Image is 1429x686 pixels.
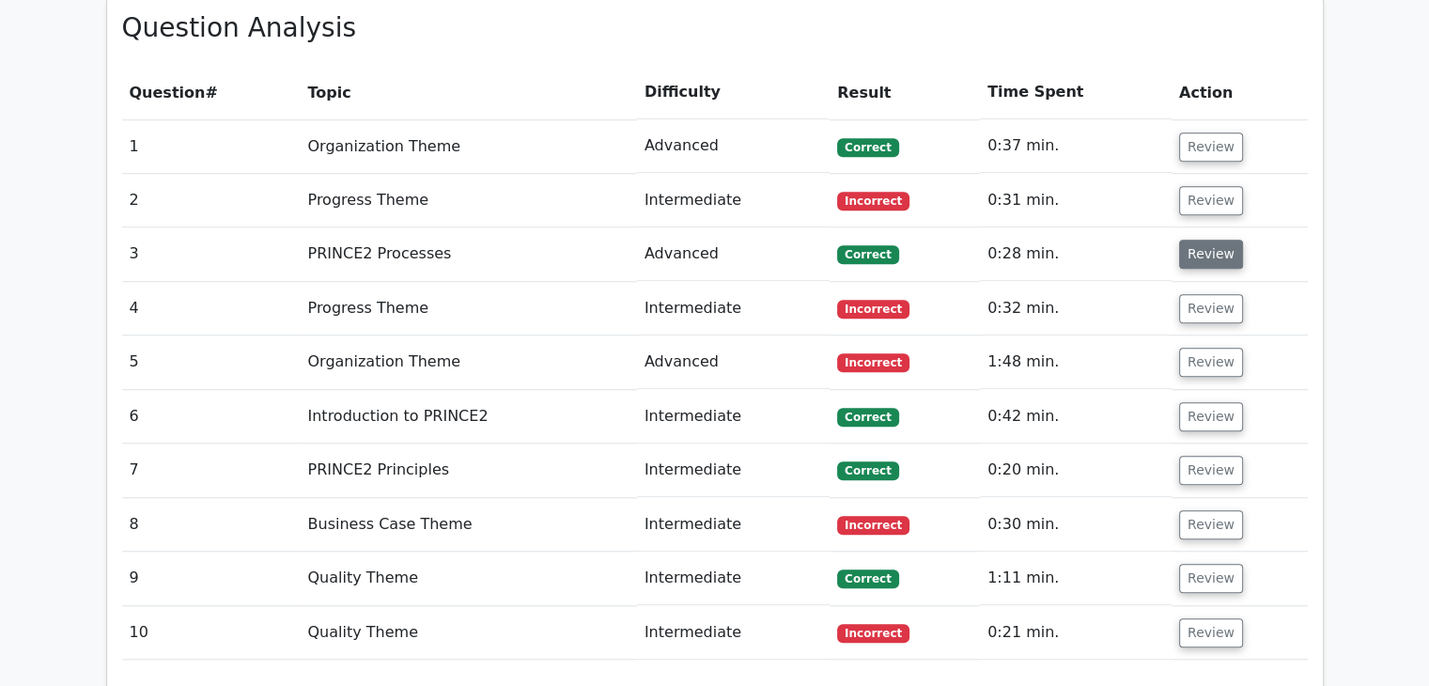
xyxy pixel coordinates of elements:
td: Intermediate [637,174,830,227]
button: Review [1179,618,1243,647]
button: Review [1179,456,1243,485]
button: Review [1179,510,1243,539]
td: Advanced [637,119,830,173]
td: 9 [122,552,301,605]
span: Correct [837,138,898,157]
td: Intermediate [637,552,830,605]
td: 0:37 min. [980,119,1172,173]
span: Incorrect [837,192,909,210]
th: Topic [300,66,636,119]
td: Business Case Theme [300,498,636,552]
button: Review [1179,186,1243,215]
span: Correct [837,408,898,427]
button: Review [1179,402,1243,431]
td: Introduction to PRINCE2 [300,390,636,444]
td: 7 [122,444,301,497]
td: 10 [122,606,301,660]
th: Difficulty [637,66,830,119]
td: 6 [122,390,301,444]
td: Advanced [637,335,830,389]
td: Intermediate [637,606,830,660]
span: Incorrect [837,300,909,319]
td: Progress Theme [300,174,636,227]
span: Correct [837,245,898,264]
td: Organization Theme [300,119,636,173]
button: Review [1179,133,1243,162]
span: Incorrect [837,353,909,372]
td: 8 [122,498,301,552]
td: Organization Theme [300,335,636,389]
span: Incorrect [837,516,909,535]
td: 4 [122,282,301,335]
span: Question [130,84,206,101]
td: 0:21 min. [980,606,1172,660]
td: Intermediate [637,390,830,444]
td: 3 [122,227,301,281]
td: Advanced [637,227,830,281]
button: Review [1179,348,1243,377]
span: Correct [837,461,898,480]
th: # [122,66,301,119]
th: Action [1172,66,1308,119]
td: Intermediate [637,498,830,552]
span: Correct [837,569,898,588]
th: Time Spent [980,66,1172,119]
td: 1 [122,119,301,173]
td: Quality Theme [300,606,636,660]
td: PRINCE2 Principles [300,444,636,497]
td: PRINCE2 Processes [300,227,636,281]
td: Intermediate [637,444,830,497]
td: 2 [122,174,301,227]
td: 0:32 min. [980,282,1172,335]
button: Review [1179,240,1243,269]
td: 0:20 min. [980,444,1172,497]
td: Intermediate [637,282,830,335]
button: Review [1179,564,1243,593]
td: 0:28 min. [980,227,1172,281]
span: Incorrect [837,624,909,643]
td: 1:48 min. [980,335,1172,389]
h3: Question Analysis [122,12,1308,44]
th: Result [830,66,980,119]
button: Review [1179,294,1243,323]
td: 1:11 min. [980,552,1172,605]
td: 0:31 min. [980,174,1172,227]
td: Progress Theme [300,282,636,335]
td: 0:30 min. [980,498,1172,552]
td: Quality Theme [300,552,636,605]
td: 5 [122,335,301,389]
td: 0:42 min. [980,390,1172,444]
